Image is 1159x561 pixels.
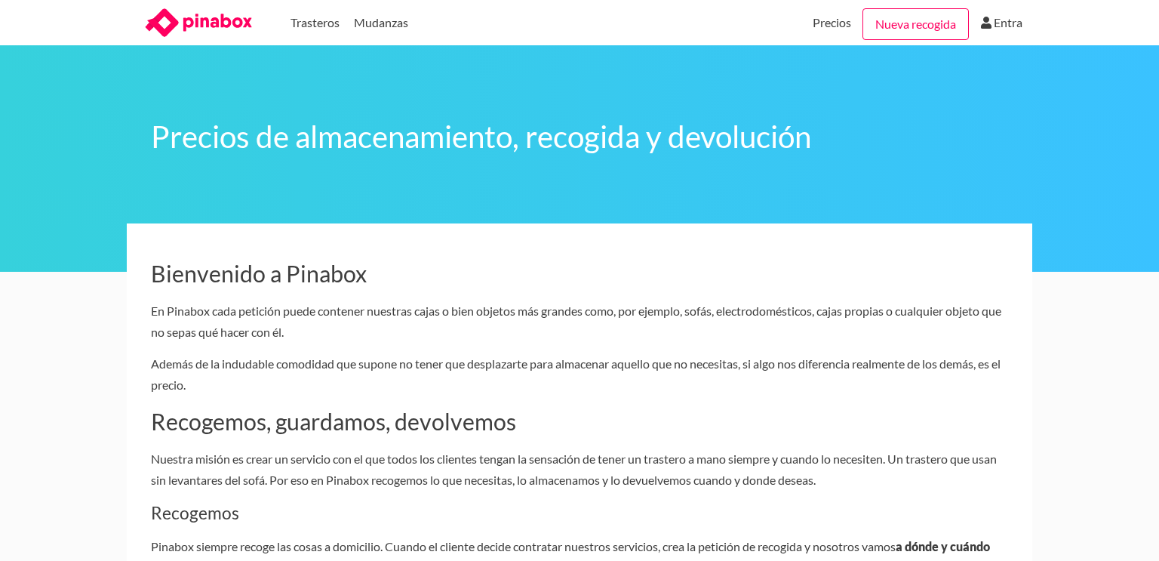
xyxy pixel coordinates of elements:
[151,301,1008,343] p: En Pinabox cada petición puede contener nuestras cajas o bien objetos más grandes como, por ejemp...
[151,353,1008,396] p: Además de la indudable comodidad que supone no tener que desplazarte para almacenar aquello que n...
[862,8,969,40] a: Nueva recogida
[151,503,1008,524] h3: Recogemos
[151,260,1008,288] h2: Bienvenido a Pinabox
[151,448,1008,491] p: Nuestra misión es crear un servicio con el que todos los clientes tengan la sensación de tener un...
[151,118,1008,156] h1: Precios de almacenamiento, recogida y devolución
[151,408,1008,436] h2: Recogemos, guardamos, devolvemos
